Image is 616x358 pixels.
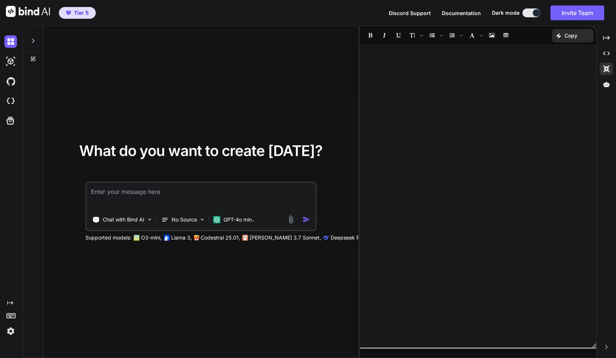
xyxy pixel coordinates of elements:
img: cloudideIcon [4,95,17,107]
button: Documentation [442,9,481,17]
img: claude [242,235,248,241]
button: Discord Support [389,9,431,17]
span: Insert table [499,29,513,42]
img: Llama2 [164,235,170,241]
p: O3-mini, [141,234,162,241]
img: settings [4,325,17,337]
span: Discord Support [389,10,431,16]
img: Mistral-AI [194,235,199,240]
span: What do you want to create [DATE]? [79,142,323,160]
p: Deepseek R1 [331,234,362,241]
span: Dark mode [492,9,520,17]
button: premiumTier 5 [59,7,96,19]
img: GPT-4 [134,235,140,241]
span: Font size [406,29,425,42]
span: Insert Ordered List [446,29,465,42]
p: Copy [564,32,577,39]
span: Documentation [442,10,481,16]
img: icon [303,216,310,223]
img: premium [66,11,71,15]
span: Insert Image [485,29,499,42]
p: GPT-4o min.. [223,216,255,223]
img: GPT-4o mini [213,216,221,223]
span: Font family [465,29,485,42]
span: Italic [378,29,391,42]
p: Supported models: [85,234,131,241]
p: Chat with Bind AI [103,216,144,223]
img: claude [323,235,329,241]
img: githubDark [4,75,17,88]
p: Llama 3, [171,234,192,241]
img: Bind AI [6,6,50,17]
p: Codestral 25.01, [201,234,240,241]
img: Pick Models [199,216,205,223]
span: Underline [392,29,405,42]
p: No Source [172,216,197,223]
img: darkChat [4,35,17,48]
p: [PERSON_NAME] 3.7 Sonnet, [250,234,321,241]
button: Invite Team [550,6,604,20]
img: attachment [287,215,295,224]
span: Insert Unordered List [426,29,445,42]
span: Bold [364,29,377,42]
img: Pick Tools [147,216,153,223]
img: darkAi-studio [4,55,17,68]
span: Tier 5 [74,9,89,17]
